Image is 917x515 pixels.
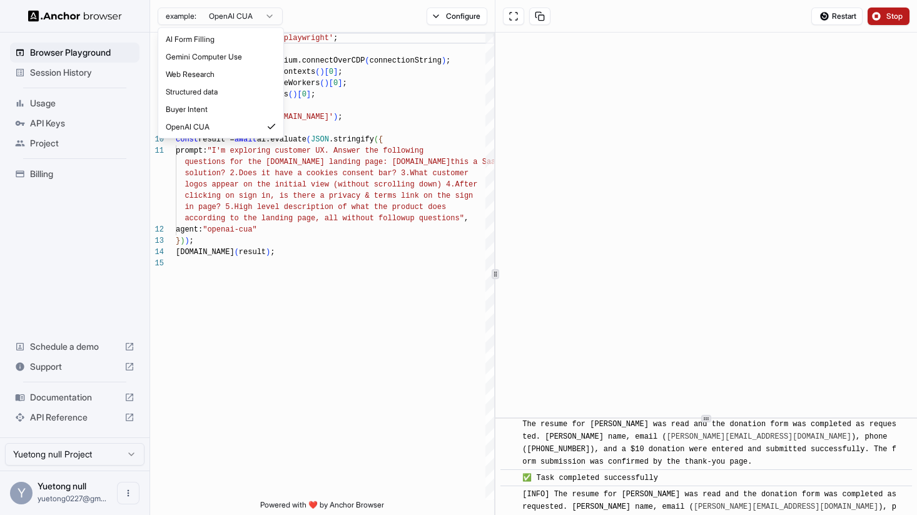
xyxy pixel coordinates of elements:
[166,52,242,62] span: Gemini Computer Use
[166,105,208,115] span: Buyer Intent
[166,34,215,44] span: AI Form Filling
[166,69,215,79] span: Web Research
[166,122,210,132] span: OpenAI CUA
[166,87,218,97] span: Structured data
